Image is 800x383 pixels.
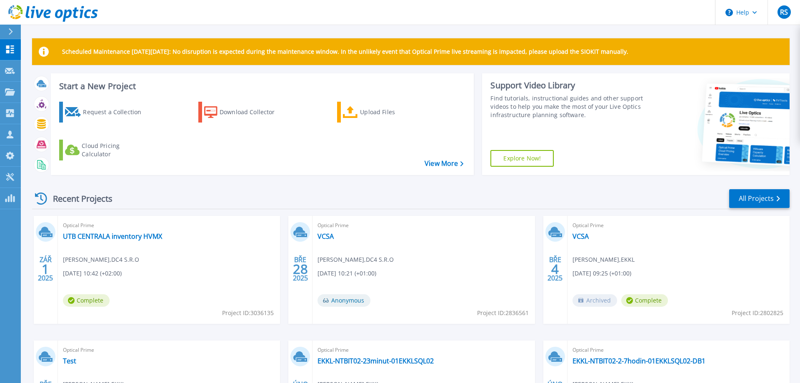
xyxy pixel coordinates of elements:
[59,82,463,91] h3: Start a New Project
[490,80,647,91] div: Support Video Library
[360,104,427,120] div: Upload Files
[490,150,554,167] a: Explore Now!
[32,188,124,209] div: Recent Projects
[425,160,463,168] a: View More
[572,294,617,307] span: Archived
[63,294,110,307] span: Complete
[317,357,434,365] a: EKKL-NTBIT02-23minut-01EKKLSQL02
[572,232,589,240] a: VCSA
[317,294,370,307] span: Anonymous
[59,140,152,160] a: Cloud Pricing Calculator
[729,189,790,208] a: All Projects
[198,102,291,123] a: Download Collector
[63,255,139,264] span: [PERSON_NAME] , DC4 S.R.O
[292,254,308,284] div: BŘE 2025
[780,9,788,15] span: RS
[572,269,631,278] span: [DATE] 09:25 (+01:00)
[317,232,334,240] a: VCSA
[63,345,275,355] span: Optical Prime
[83,104,150,120] div: Request a Collection
[42,265,49,273] span: 1
[337,102,430,123] a: Upload Files
[317,221,530,230] span: Optical Prime
[63,221,275,230] span: Optical Prime
[293,265,308,273] span: 28
[220,104,286,120] div: Download Collector
[572,221,785,230] span: Optical Prime
[59,102,152,123] a: Request a Collection
[732,308,783,318] span: Project ID: 2802825
[317,269,376,278] span: [DATE] 10:21 (+01:00)
[222,308,274,318] span: Project ID: 3036135
[490,94,647,119] div: Find tutorials, instructional guides and other support videos to help you make the most of your L...
[82,142,148,158] div: Cloud Pricing Calculator
[551,265,559,273] span: 4
[572,345,785,355] span: Optical Prime
[572,357,705,365] a: EKKL-NTBIT02-2-7hodin-01EKKLSQL02-DB1
[63,232,162,240] a: UTB CENTRALA inventory HVMX
[63,269,122,278] span: [DATE] 10:42 (+02:00)
[62,48,628,55] p: Scheduled Maintenance [DATE][DATE]: No disruption is expected during the maintenance window. In t...
[37,254,53,284] div: ZÁŘ 2025
[477,308,529,318] span: Project ID: 2836561
[547,254,563,284] div: BŘE 2025
[317,255,394,264] span: [PERSON_NAME] , DC4 S.R.O
[572,255,635,264] span: [PERSON_NAME] , EKKL
[63,357,76,365] a: Test
[317,345,530,355] span: Optical Prime
[621,294,668,307] span: Complete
